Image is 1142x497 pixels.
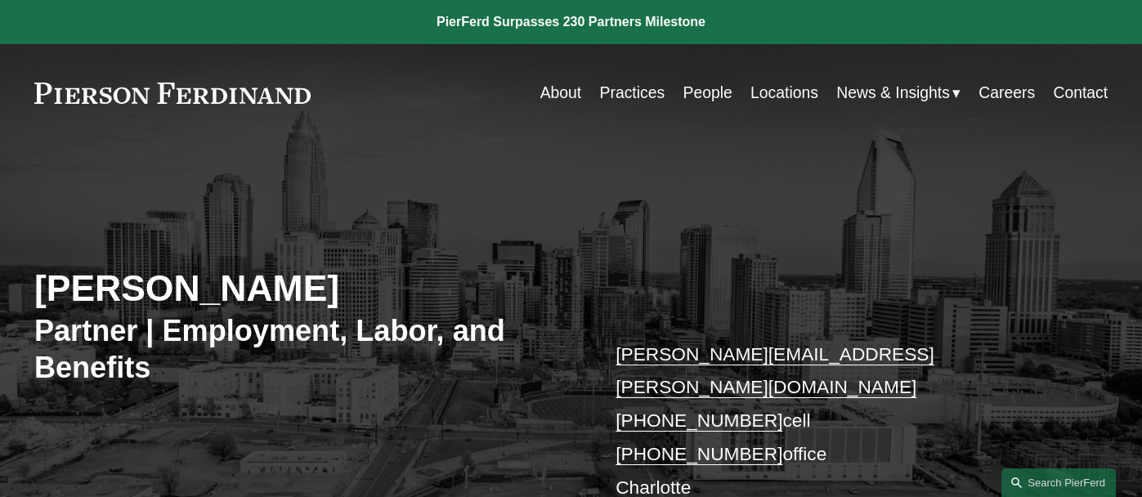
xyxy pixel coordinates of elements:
[750,77,818,109] a: Locations
[1053,77,1108,109] a: Contact
[34,313,571,386] h3: Partner | Employment, Labor, and Benefits
[836,78,950,107] span: News & Insights
[34,266,571,311] h2: [PERSON_NAME]
[836,77,961,109] a: folder dropdown
[616,410,782,431] a: [PHONE_NUMBER]
[616,343,934,398] a: [PERSON_NAME][EMAIL_ADDRESS][PERSON_NAME][DOMAIN_NAME]
[600,77,665,109] a: Practices
[1001,468,1116,497] a: Search this site
[683,77,732,109] a: People
[540,77,582,109] a: About
[616,443,782,464] a: [PHONE_NUMBER]
[979,77,1035,109] a: Careers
